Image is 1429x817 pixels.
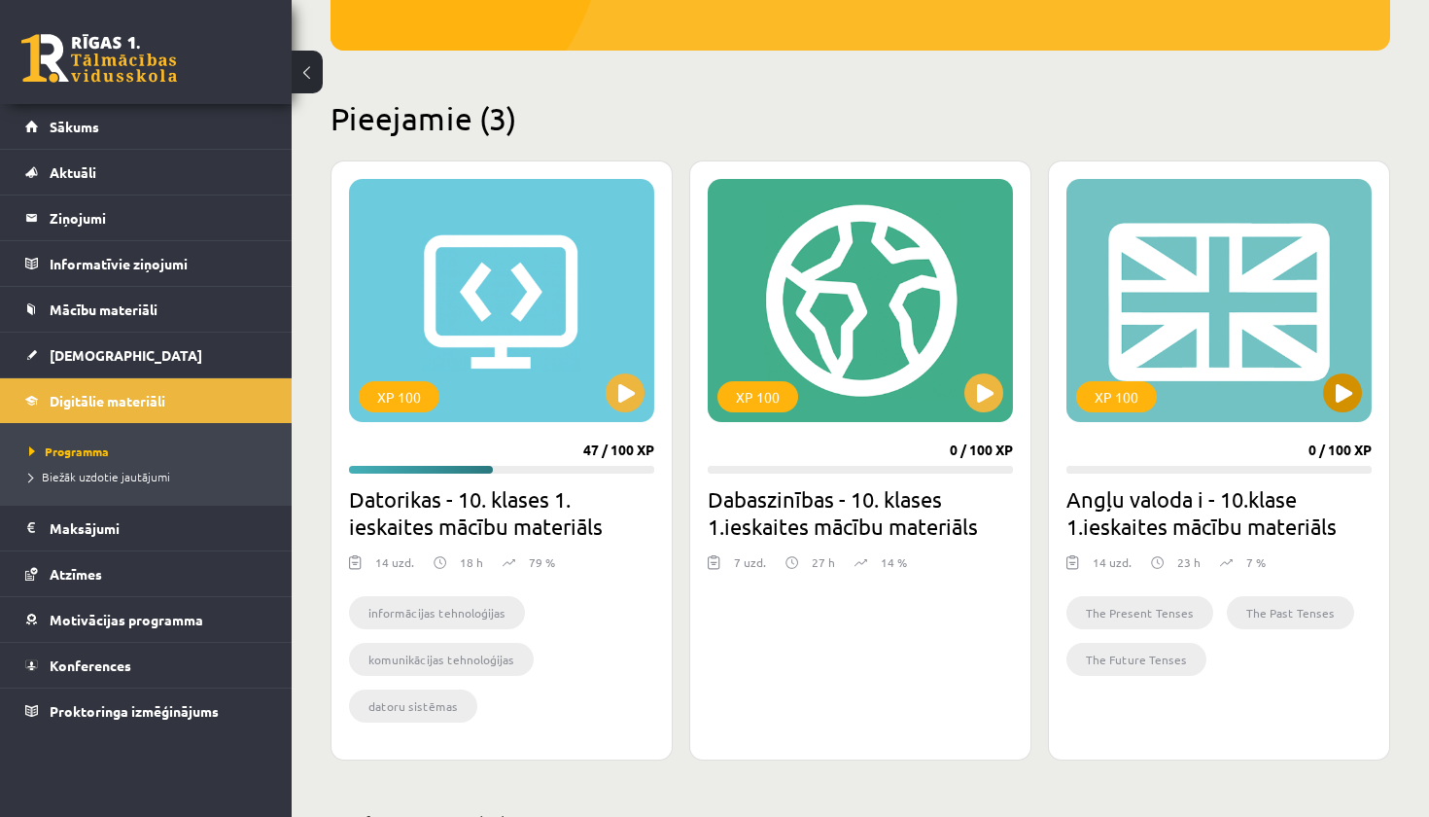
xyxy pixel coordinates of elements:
[25,506,267,551] a: Maksājumi
[812,553,835,571] p: 27 h
[50,565,102,583] span: Atzīmes
[25,333,267,377] a: [DEMOGRAPHIC_DATA]
[1066,596,1213,629] li: The Present Tenses
[460,553,483,571] p: 18 h
[331,99,1390,137] h2: Pieejamie (3)
[349,643,534,676] li: komunikācijas tehnoloģijas
[25,150,267,195] a: Aktuāli
[25,551,267,596] a: Atzīmes
[375,553,414,583] div: 14 uzd.
[1177,553,1201,571] p: 23 h
[50,118,99,135] span: Sākums
[359,381,439,412] div: XP 100
[25,195,267,240] a: Ziņojumi
[1093,553,1132,583] div: 14 uzd.
[29,468,272,485] a: Biežāk uzdotie jautājumi
[50,506,267,551] legend: Maksājumi
[1066,643,1206,676] li: The Future Tenses
[50,657,131,674] span: Konferences
[1246,553,1266,571] p: 7 %
[25,287,267,332] a: Mācību materiāli
[50,163,96,181] span: Aktuāli
[529,553,555,571] p: 79 %
[881,553,907,571] p: 14 %
[349,596,525,629] li: informācijas tehnoloģijas
[29,443,272,460] a: Programma
[50,392,165,409] span: Digitālie materiāli
[21,34,177,83] a: Rīgas 1. Tālmācības vidusskola
[1066,485,1372,540] h2: Angļu valoda i - 10.klase 1.ieskaites mācību materiāls
[50,702,219,720] span: Proktoringa izmēģinājums
[717,381,798,412] div: XP 100
[25,643,267,688] a: Konferences
[50,611,203,628] span: Motivācijas programma
[50,301,157,318] span: Mācību materiāli
[1076,381,1157,412] div: XP 100
[734,553,766,583] div: 7 uzd.
[50,346,202,364] span: [DEMOGRAPHIC_DATA]
[29,469,170,484] span: Biežāk uzdotie jautājumi
[349,485,654,540] h2: Datorikas - 10. klases 1. ieskaites mācību materiāls
[349,690,477,723] li: datoru sistēmas
[25,689,267,733] a: Proktoringa izmēģinājums
[25,241,267,286] a: Informatīvie ziņojumi
[29,444,109,459] span: Programma
[708,485,1013,540] h2: Dabaszinības - 10. klases 1.ieskaites mācību materiāls
[25,104,267,149] a: Sākums
[25,378,267,423] a: Digitālie materiāli
[50,241,267,286] legend: Informatīvie ziņojumi
[1227,596,1354,629] li: The Past Tenses
[50,195,267,240] legend: Ziņojumi
[25,597,267,642] a: Motivācijas programma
